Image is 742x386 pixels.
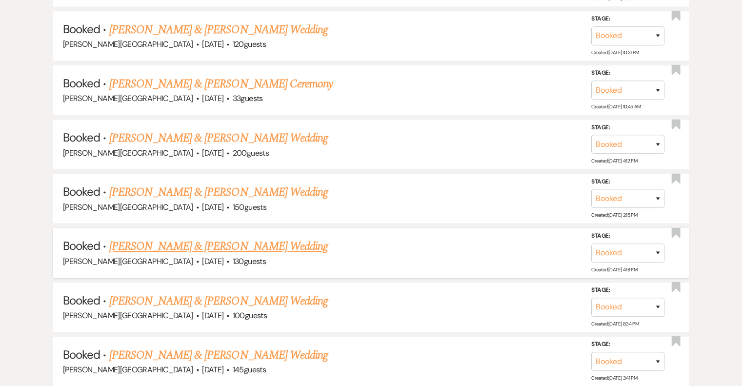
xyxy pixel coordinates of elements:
span: [DATE] [202,39,223,49]
label: Stage: [591,231,664,242]
span: Booked [63,130,100,145]
span: Booked [63,184,100,199]
span: [PERSON_NAME][GEOGRAPHIC_DATA] [63,365,193,375]
label: Stage: [591,339,664,350]
span: Created: [DATE] 10:31 PM [591,49,639,56]
span: Booked [63,293,100,308]
span: [DATE] [202,202,223,212]
span: Created: [DATE] 2:15 PM [591,212,637,218]
span: [PERSON_NAME][GEOGRAPHIC_DATA] [63,202,193,212]
a: [PERSON_NAME] & [PERSON_NAME] Ceremony [109,75,333,93]
span: Booked [63,21,100,37]
span: Booked [63,238,100,253]
a: [PERSON_NAME] & [PERSON_NAME] Wedding [109,21,328,39]
span: [PERSON_NAME][GEOGRAPHIC_DATA] [63,256,193,266]
label: Stage: [591,14,664,24]
label: Stage: [591,177,664,187]
a: [PERSON_NAME] & [PERSON_NAME] Wedding [109,183,328,201]
label: Stage: [591,68,664,79]
span: [DATE] [202,365,223,375]
span: Created: [DATE] 4:12 PM [591,158,637,164]
span: Created: [DATE] 3:41 PM [591,375,637,381]
span: 33 guests [233,93,263,103]
span: [DATE] [202,148,223,158]
span: 100 guests [233,310,267,321]
label: Stage: [591,122,664,133]
span: Booked [63,347,100,362]
span: [DATE] [202,310,223,321]
span: Created: [DATE] 10:45 AM [591,103,641,110]
span: Created: [DATE] 8:34 PM [591,321,639,327]
span: Booked [63,76,100,91]
span: [DATE] [202,93,223,103]
span: 120 guests [233,39,266,49]
span: [PERSON_NAME][GEOGRAPHIC_DATA] [63,93,193,103]
a: [PERSON_NAME] & [PERSON_NAME] Wedding [109,346,328,364]
span: [PERSON_NAME][GEOGRAPHIC_DATA] [63,148,193,158]
span: [DATE] [202,256,223,266]
span: 130 guests [233,256,266,266]
span: 145 guests [233,365,266,375]
span: [PERSON_NAME][GEOGRAPHIC_DATA] [63,39,193,49]
label: Stage: [591,285,664,296]
span: 150 guests [233,202,266,212]
span: [PERSON_NAME][GEOGRAPHIC_DATA] [63,310,193,321]
a: [PERSON_NAME] & [PERSON_NAME] Wedding [109,292,328,310]
span: 200 guests [233,148,269,158]
span: Created: [DATE] 4:18 PM [591,266,637,273]
a: [PERSON_NAME] & [PERSON_NAME] Wedding [109,238,328,255]
a: [PERSON_NAME] & [PERSON_NAME] Wedding [109,129,328,147]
